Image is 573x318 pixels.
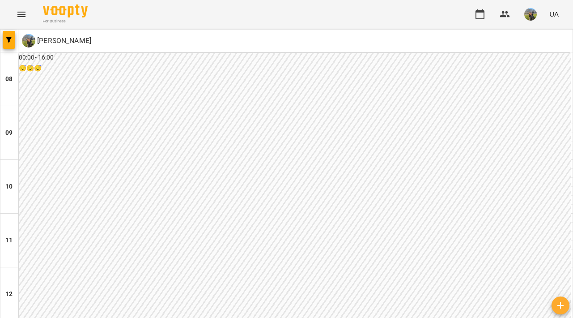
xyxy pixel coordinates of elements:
h6: 00:00 - 16:00 [19,53,571,63]
p: [PERSON_NAME] [35,35,91,46]
h6: 12 [5,289,13,299]
div: Шамайло Наталія Миколаївна [22,34,91,47]
button: Створити урок [552,297,569,314]
h6: 😴😴😴 [19,64,571,73]
button: UA [546,6,562,22]
span: UA [549,9,559,19]
h6: 11 [5,236,13,245]
button: Menu [11,4,32,25]
img: Ш [22,34,35,47]
img: f0a73d492ca27a49ee60cd4b40e07bce.jpeg [524,8,537,21]
h6: 10 [5,182,13,192]
h6: 09 [5,128,13,138]
img: Voopty Logo [43,4,88,17]
span: For Business [43,18,88,24]
h6: 08 [5,74,13,84]
a: Ш [PERSON_NAME] [22,34,91,47]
